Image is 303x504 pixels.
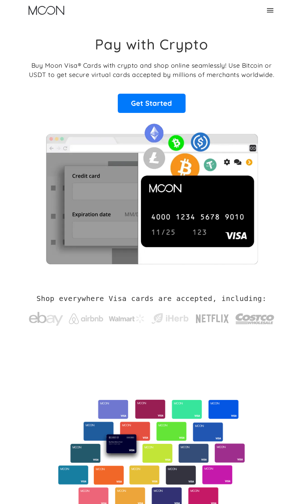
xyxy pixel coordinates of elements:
h1: Pay with Crypto [95,36,208,53]
img: Moon Logo [29,6,64,15]
img: Walmart [109,315,145,323]
a: Costco [235,301,274,333]
img: Costco [235,308,274,330]
img: iHerb [150,312,190,325]
a: Airbnb [69,306,103,328]
img: Netflix [195,310,229,327]
h2: Shop everywhere Visa cards are accepted, including: [36,294,267,303]
a: home [29,6,64,15]
a: iHerb [150,305,190,329]
img: Airbnb [69,313,103,324]
a: Netflix [195,303,229,331]
p: Buy Moon Visa® Cards with crypto and shop online seamlessly! Use Bitcoin or USDT to get secure vi... [29,61,274,79]
a: Get Started [118,94,186,113]
a: ebay [29,301,63,333]
img: ebay [29,308,63,329]
a: Walmart [109,307,145,327]
img: Moon Cards let you spend your crypto anywhere Visa is accepted. [29,119,274,264]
